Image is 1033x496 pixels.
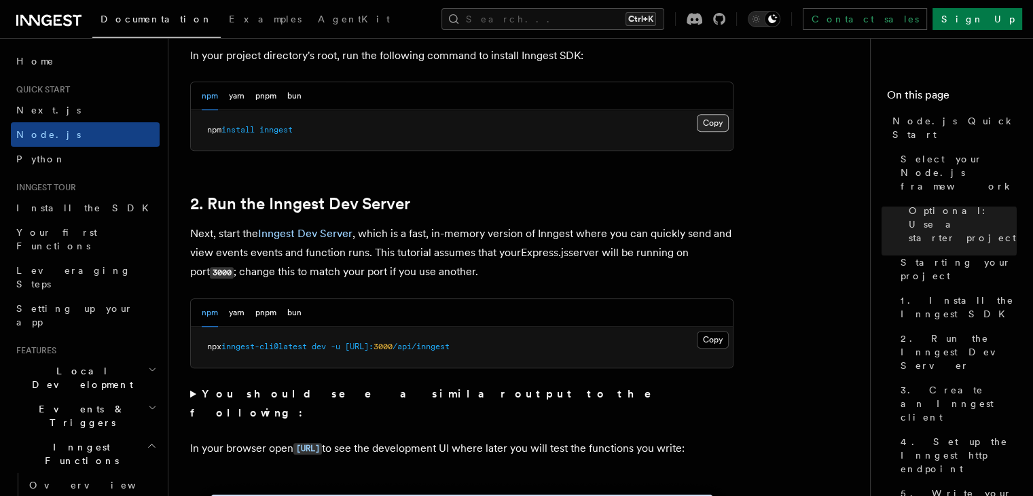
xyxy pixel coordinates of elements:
[190,385,733,423] summary: You should see a similar output to the following:
[345,342,374,351] span: [URL]:
[887,87,1017,109] h4: On this page
[229,14,302,24] span: Examples
[11,182,76,193] span: Inngest tour
[255,299,276,327] button: pnpm
[697,114,729,132] button: Copy
[11,220,160,258] a: Your first Functions
[909,204,1017,245] span: Optional: Use a starter project
[29,480,169,491] span: Overview
[287,299,302,327] button: bun
[11,397,160,435] button: Events & Triggers
[803,8,927,30] a: Contact sales
[190,224,733,282] p: Next, start the , which is a fast, in-memory version of Inngest where you can quickly send and vi...
[11,296,160,334] a: Setting up your app
[11,258,160,296] a: Leveraging Steps
[895,288,1017,326] a: 1. Install the Inngest SDK
[903,198,1017,250] a: Optional: Use a starter project
[221,4,310,37] a: Examples
[697,331,729,349] button: Copy
[229,299,244,327] button: yarn
[895,250,1017,288] a: Starting your project
[259,125,293,135] span: inngest
[16,227,97,251] span: Your first Functions
[901,294,1017,321] span: 1. Install the Inngest SDK
[190,387,670,419] strong: You should see a similar output to the following:
[895,429,1017,481] a: 4. Set up the Inngest http endpoint
[393,342,450,351] span: /api/inngest
[11,122,160,147] a: Node.js
[11,84,70,95] span: Quick start
[202,82,218,110] button: npm
[207,125,221,135] span: npm
[16,154,66,164] span: Python
[11,359,160,397] button: Local Development
[11,402,148,429] span: Events & Triggers
[901,152,1017,193] span: Select your Node.js framework
[892,114,1017,141] span: Node.js Quick Start
[318,14,390,24] span: AgentKit
[887,109,1017,147] a: Node.js Quick Start
[202,299,218,327] button: npm
[258,227,352,240] a: Inngest Dev Server
[221,342,307,351] span: inngest-cli@latest
[310,4,398,37] a: AgentKit
[901,332,1017,372] span: 2. Run the Inngest Dev Server
[895,147,1017,198] a: Select your Node.js framework
[11,49,160,73] a: Home
[207,342,221,351] span: npx
[229,82,244,110] button: yarn
[11,440,147,467] span: Inngest Functions
[312,342,326,351] span: dev
[901,383,1017,424] span: 3. Create an Inngest client
[16,202,157,213] span: Install the SDK
[901,435,1017,476] span: 4. Set up the Inngest http endpoint
[11,364,148,391] span: Local Development
[190,194,410,213] a: 2. Run the Inngest Dev Server
[16,303,133,327] span: Setting up your app
[190,46,733,65] p: In your project directory's root, run the following command to install Inngest SDK:
[11,435,160,473] button: Inngest Functions
[16,105,81,116] span: Next.js
[221,125,255,135] span: install
[16,54,54,68] span: Home
[932,8,1022,30] a: Sign Up
[626,12,656,26] kbd: Ctrl+K
[901,255,1017,283] span: Starting your project
[748,11,780,27] button: Toggle dark mode
[441,8,664,30] button: Search...Ctrl+K
[210,267,234,279] code: 3000
[11,98,160,122] a: Next.js
[190,439,733,459] p: In your browser open to see the development UI where later you will test the functions you write:
[11,147,160,171] a: Python
[11,196,160,220] a: Install the SDK
[92,4,221,38] a: Documentation
[255,82,276,110] button: pnpm
[11,345,56,356] span: Features
[895,378,1017,429] a: 3. Create an Inngest client
[331,342,340,351] span: -u
[374,342,393,351] span: 3000
[287,82,302,110] button: bun
[293,443,322,455] code: [URL]
[101,14,213,24] span: Documentation
[16,129,81,140] span: Node.js
[293,442,322,455] a: [URL]
[16,265,131,289] span: Leveraging Steps
[895,326,1017,378] a: 2. Run the Inngest Dev Server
